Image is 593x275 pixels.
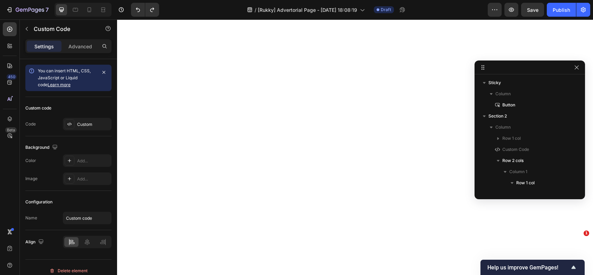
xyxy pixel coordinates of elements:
span: You can insert HTML, CSS, JavaScript or Liquid code [38,68,91,87]
div: Publish [553,6,570,14]
span: Section 2 [488,113,507,120]
div: Beta [5,127,17,133]
span: Draft [381,7,391,13]
span: Sticky [488,79,501,86]
div: Delete element [49,267,88,275]
div: Custom code [25,105,51,111]
div: Background [25,143,59,152]
span: Column [523,191,538,197]
span: Button [502,102,515,108]
span: / [255,6,256,14]
p: Settings [34,43,54,50]
div: 450 [7,74,17,80]
span: Column [495,124,511,131]
p: Advanced [68,43,92,50]
button: Show survey - Help us improve GemPages! [487,263,578,272]
span: Save [527,7,538,13]
button: 7 [3,3,52,17]
span: Row 2 cols [502,157,524,164]
iframe: To enrich screen reader interactions, please activate Accessibility in Grammarly extension settings [117,19,593,275]
p: Custom Code [34,25,93,33]
div: Add... [77,158,110,164]
div: Custom [77,121,110,128]
span: Column 1 [509,168,527,175]
div: Color [25,157,36,164]
div: Code [25,121,36,127]
button: Save [521,3,544,17]
span: Custom Code [502,146,529,153]
div: Undo/Redo [131,3,159,17]
span: Help us improve GemPages! [487,264,569,271]
span: Column [495,90,511,97]
span: 1 [584,230,589,236]
span: Row 1 col [502,135,521,142]
span: [Rukky] Advertorial Page - [DATE] 18:08:19 [258,6,357,14]
a: Learn more [48,82,71,87]
button: Publish [547,3,576,17]
span: Row 1 col [516,179,535,186]
div: Image [25,176,38,182]
div: Align [25,237,45,247]
div: Add... [77,176,110,182]
iframe: Intercom live chat [569,241,586,258]
div: Configuration [25,199,52,205]
div: Name [25,215,37,221]
p: 7 [46,6,49,14]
